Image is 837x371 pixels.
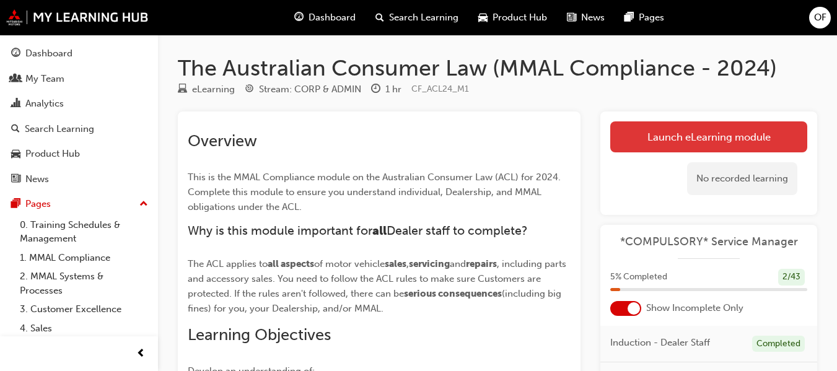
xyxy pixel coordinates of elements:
a: Launch eLearning module [610,121,807,152]
div: Product Hub [25,147,80,161]
span: up-icon [139,196,148,212]
span: Dealer staff to complete? [387,224,528,238]
span: news-icon [567,10,576,25]
span: target-icon [245,84,254,95]
a: News [5,168,153,191]
span: OF [814,11,826,25]
span: , [406,258,409,269]
a: pages-iconPages [615,5,674,30]
img: mmal [6,9,149,25]
span: serious consequences [404,288,502,299]
span: all aspects [268,258,314,269]
div: eLearning [192,82,235,97]
h1: The Australian Consumer Law (MMAL Compliance - 2024) [178,55,817,82]
span: Pages [639,11,664,25]
span: search-icon [11,124,20,135]
div: Stream [245,82,361,97]
div: 2 / 43 [778,269,805,286]
div: Pages [25,197,51,211]
span: pages-icon [11,199,20,210]
span: Learning resource code [411,84,469,94]
div: My Team [25,72,64,86]
span: sales [385,258,406,269]
span: Show Incomplete Only [646,301,743,315]
span: 5 % Completed [610,270,667,284]
a: 0. Training Schedules & Management [15,216,153,248]
span: guage-icon [11,48,20,59]
a: guage-iconDashboard [284,5,366,30]
span: clock-icon [371,84,380,95]
span: , including parts and accessory sales. You need to follow the ACL rules to make sure Customers ar... [188,258,569,299]
a: search-iconSearch Learning [366,5,468,30]
a: *COMPULSORY* Service Manager [610,235,807,249]
a: 2. MMAL Systems & Processes [15,267,153,300]
a: news-iconNews [557,5,615,30]
span: Induction - Dealer Staff [610,336,710,350]
a: 1. MMAL Compliance [15,248,153,268]
a: 3. Customer Excellence [15,300,153,319]
div: Analytics [25,97,64,111]
span: car-icon [11,149,20,160]
span: Product Hub [493,11,547,25]
button: Pages [5,193,153,216]
div: Search Learning [25,122,94,136]
div: Dashboard [25,46,72,61]
div: Stream: CORP & ADMIN [259,82,361,97]
div: Duration [371,82,401,97]
div: Type [178,82,235,97]
span: chart-icon [11,98,20,110]
div: No recorded learning [687,162,797,195]
span: search-icon [375,10,384,25]
span: Dashboard [309,11,356,25]
a: My Team [5,68,153,90]
span: repairs [466,258,497,269]
a: 4. Sales [15,319,153,338]
div: Completed [752,336,805,352]
span: learningResourceType_ELEARNING-icon [178,84,187,95]
span: Learning Objectives [188,325,331,344]
span: and [450,258,466,269]
span: Why is this module important for [188,224,372,238]
a: Product Hub [5,142,153,165]
span: The ACL applies to [188,258,268,269]
div: 1 hr [385,82,401,97]
span: of motor vehicle [314,258,385,269]
span: Search Learning [389,11,458,25]
button: OF [809,7,831,28]
a: car-iconProduct Hub [468,5,557,30]
span: News [581,11,605,25]
span: prev-icon [136,346,146,362]
span: news-icon [11,174,20,185]
span: people-icon [11,74,20,85]
span: guage-icon [294,10,304,25]
a: Dashboard [5,42,153,65]
button: DashboardMy TeamAnalyticsSearch LearningProduct HubNews [5,40,153,193]
span: servicing [409,258,450,269]
span: Overview [188,131,257,151]
a: Analytics [5,92,153,115]
span: car-icon [478,10,488,25]
span: all [372,224,387,238]
div: News [25,172,49,186]
span: This is the MMAL Compliance module on the Australian Consumer Law (ACL) for 2024. Complete this m... [188,172,563,212]
a: Search Learning [5,118,153,141]
span: pages-icon [624,10,634,25]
